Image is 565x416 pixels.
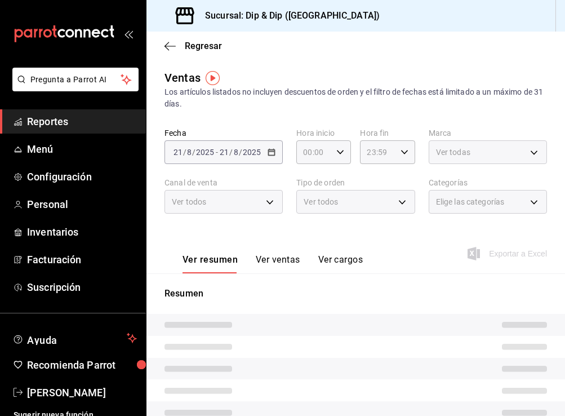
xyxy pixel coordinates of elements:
img: Tooltip marker [206,71,220,85]
span: Configuración [27,169,137,184]
span: [PERSON_NAME] [27,385,137,400]
div: Los artículos listados no incluyen descuentos de orden y el filtro de fechas está limitado a un m... [164,86,547,110]
div: Ventas [164,69,201,86]
input: -- [233,148,239,157]
span: / [192,148,195,157]
input: ---- [195,148,215,157]
label: Canal de venta [164,179,283,187]
span: Menú [27,141,137,157]
span: Pregunta a Parrot AI [30,74,121,86]
label: Hora inicio [296,129,351,137]
span: Recomienda Parrot [27,357,137,373]
button: Regresar [164,41,222,51]
span: Inventarios [27,224,137,240]
span: Reportes [27,114,137,129]
label: Hora fin [360,129,415,137]
span: Suscripción [27,280,137,295]
a: Pregunta a Parrot AI [8,82,139,94]
span: / [229,148,233,157]
span: Personal [27,197,137,212]
input: -- [219,148,229,157]
span: / [239,148,242,157]
button: open_drawer_menu [124,29,133,38]
label: Fecha [164,129,283,137]
button: Pregunta a Parrot AI [12,68,139,91]
span: / [183,148,186,157]
span: Regresar [185,41,222,51]
span: - [216,148,218,157]
label: Categorías [429,179,547,187]
span: Ver todos [172,196,206,207]
h3: Sucursal: Dip & Dip ([GEOGRAPHIC_DATA]) [196,9,380,23]
label: Tipo de orden [296,179,415,187]
input: ---- [242,148,261,157]
span: Ver todas [436,147,470,158]
button: Ver cargos [318,254,363,273]
input: -- [173,148,183,157]
span: Elige las categorías [436,196,505,207]
span: Ver todos [304,196,338,207]
label: Marca [429,129,547,137]
button: Ver ventas [256,254,300,273]
div: navigation tabs [183,254,363,273]
input: -- [186,148,192,157]
span: Ayuda [27,331,122,345]
p: Resumen [164,287,547,300]
button: Ver resumen [183,254,238,273]
span: Facturación [27,252,137,267]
